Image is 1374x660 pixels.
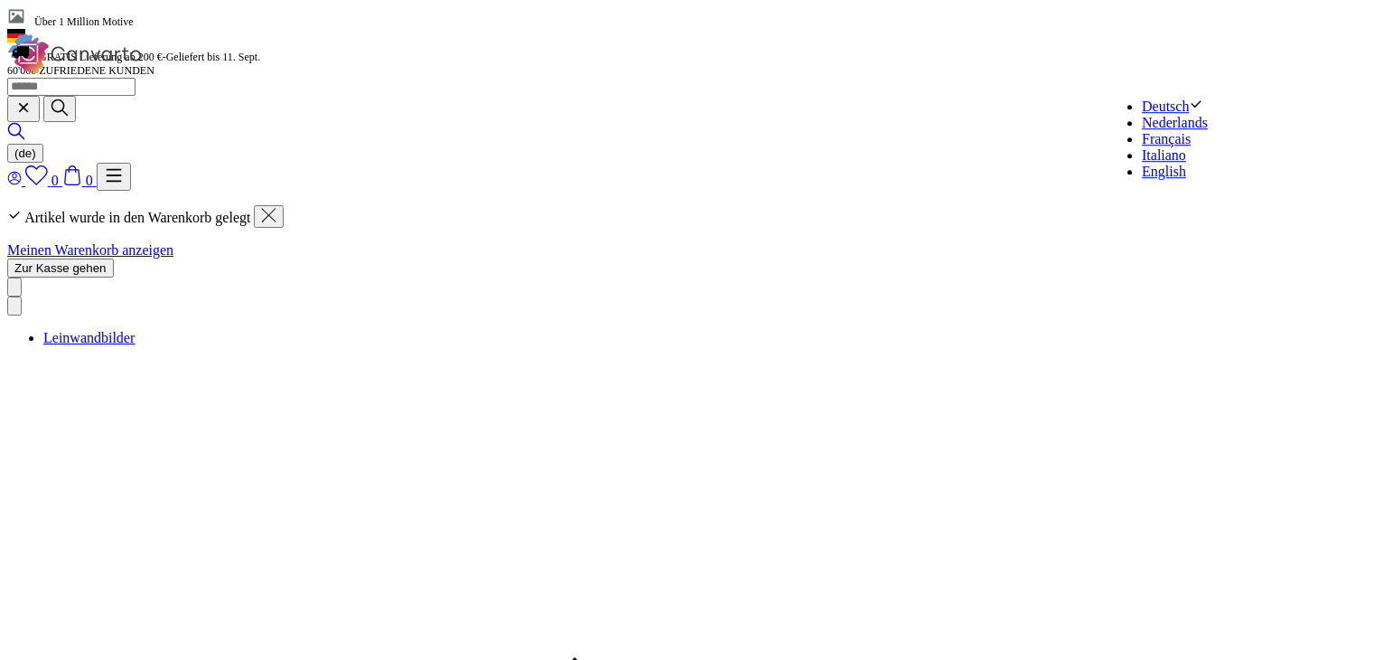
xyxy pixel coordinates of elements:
button: (de) [7,144,43,163]
button: Zur Kasse gehen [7,259,114,278]
img: Deutschland [7,29,25,42]
a: 0 [25,173,62,188]
span: 0 [86,173,93,188]
span: Über 1 Million Motive [34,15,134,28]
button: Schließen [254,205,284,228]
span: - [163,51,261,63]
a: English [1142,164,1186,179]
div: Artikel wurde in den Warenkorb gelegt [7,205,1367,278]
a: Meinen Warenkorb anzeigen [7,242,173,258]
img: Canvarto [7,34,143,73]
a: Nederlands [1142,115,1208,130]
a: Italiano [1142,147,1186,163]
a: Deutsch [1142,99,1203,114]
a: Deutschland [7,29,1367,42]
a: Français [1142,131,1191,146]
a: 0 [62,173,97,188]
span: Geliefert bis 11. Sept. [166,51,261,63]
span: 0 [51,173,59,188]
span: 60'000 ZUFRIEDENE KUNDEN [7,64,154,77]
span: Artikel wurde in den Warenkorb gelegt [24,210,250,225]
